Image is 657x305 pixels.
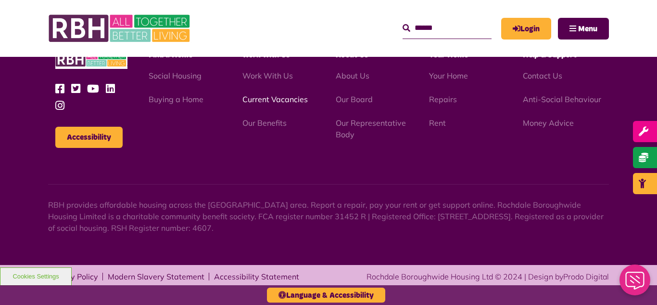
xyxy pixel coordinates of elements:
a: Your Home [429,71,468,80]
button: Language & Accessibility [267,288,385,303]
img: RBH [55,50,127,69]
a: Prodo Digital - open in a new tab [563,272,609,281]
input: Search [403,18,492,39]
a: Our Board [336,94,373,104]
iframe: Netcall Web Assistant for live chat [614,262,657,305]
a: Our Representative Body [336,118,406,139]
a: Rent [429,118,446,128]
a: About Us [336,71,369,80]
a: Social Housing - open in a new tab [149,71,202,80]
img: RBH [48,10,192,47]
a: Money Advice [523,118,574,128]
a: Repairs [429,94,457,104]
span: Menu [578,25,597,33]
div: Rochdale Boroughwide Housing Ltd © 2024 | Design by [366,271,609,282]
p: RBH provides affordable housing across the [GEOGRAPHIC_DATA] area. Report a repair, pay your rent... [48,199,609,234]
a: Anti-Social Behaviour [523,94,601,104]
a: Buying a Home [149,94,203,104]
a: Current Vacancies [242,94,308,104]
button: Navigation [558,18,609,40]
a: Work With Us [242,71,293,80]
button: Accessibility [55,127,123,148]
a: Modern Slavery Statement - open in a new tab [108,273,204,280]
a: Our Benefits [242,118,287,128]
a: Contact Us [523,71,562,80]
a: MyRBH [501,18,551,40]
a: Privacy Policy [48,273,98,280]
a: Accessibility Statement [214,273,299,280]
